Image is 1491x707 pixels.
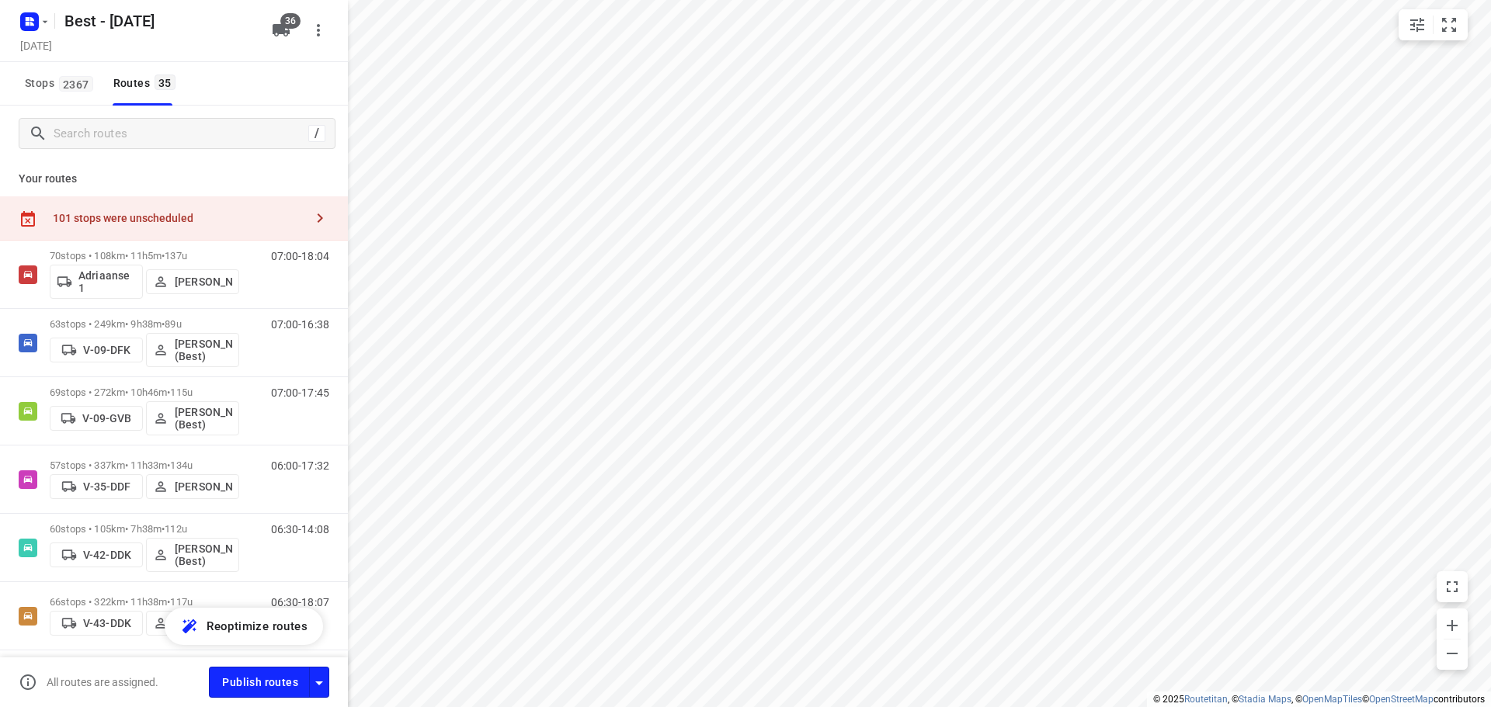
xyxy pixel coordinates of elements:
p: Your routes [19,171,329,187]
div: / [308,125,325,142]
p: Adriaanse 1 [78,269,136,294]
p: V-35-DDF [83,480,130,493]
span: Stops [25,74,98,93]
p: 07:00-18:04 [271,250,329,262]
button: [PERSON_NAME] (Best) [146,401,239,435]
p: V-43-DDK [83,617,131,629]
h5: [DATE] [14,36,58,54]
p: 07:00-17:45 [271,386,329,399]
a: OpenMapTiles [1302,694,1362,705]
button: V-43-DDK [50,611,143,636]
span: 36 [280,13,301,29]
p: 07:00-16:38 [271,318,329,331]
span: • [162,523,165,535]
button: Reoptimize routes [165,608,323,645]
a: OpenStreetMap [1369,694,1434,705]
span: • [167,596,170,608]
span: 137u [165,250,187,262]
li: © 2025 , © , © © contributors [1153,694,1485,705]
span: 117u [170,596,193,608]
button: Publish routes [209,667,310,697]
button: More [303,15,334,46]
a: Stadia Maps [1239,694,1291,705]
p: [PERSON_NAME] (Best) [175,338,232,362]
span: 112u [165,523,187,535]
button: Fit zoom [1434,9,1465,40]
p: [PERSON_NAME] (Best) [175,406,232,431]
p: [PERSON_NAME] [175,480,232,493]
span: 35 [155,75,176,90]
div: Driver app settings [310,672,328,691]
span: 2367 [59,76,93,92]
span: • [162,250,165,262]
p: 06:30-18:07 [271,596,329,608]
p: 06:00-17:32 [271,459,329,472]
button: 36 [266,15,297,46]
button: [PERSON_NAME] (Best) [146,538,239,572]
p: V-09-GVB [82,412,131,425]
a: Routetitan [1184,694,1228,705]
p: 69 stops • 272km • 10h46m [50,386,239,398]
input: Search routes [54,122,308,146]
p: 70 stops • 108km • 11h5m [50,250,239,262]
button: [PERSON_NAME] [146,611,239,636]
button: [PERSON_NAME] [146,269,239,294]
p: 66 stops • 322km • 11h38m [50,596,239,608]
span: Reoptimize routes [207,616,308,636]
button: V-42-DDK [50,542,143,567]
div: 101 stops were unscheduled [53,212,304,224]
span: • [167,459,170,471]
div: small contained button group [1399,9,1468,40]
p: 63 stops • 249km • 9h38m [50,318,239,330]
button: V-09-GVB [50,406,143,431]
span: • [162,318,165,330]
div: Routes [113,74,180,93]
h5: Rename [58,9,259,33]
span: 134u [170,459,193,471]
span: Publish routes [222,673,298,692]
p: V-09-DFK [83,344,130,356]
button: Map settings [1402,9,1433,40]
p: 06:30-14:08 [271,523,329,535]
button: Adriaanse 1 [50,265,143,299]
p: All routes are assigned. [47,676,158,688]
span: 115u [170,386,193,398]
button: V-09-DFK [50,338,143,362]
p: [PERSON_NAME] (Best) [175,542,232,567]
p: 60 stops • 105km • 7h38m [50,523,239,535]
p: [PERSON_NAME] [175,276,232,288]
span: • [167,386,170,398]
button: [PERSON_NAME] [146,474,239,499]
button: [PERSON_NAME] (Best) [146,333,239,367]
span: 89u [165,318,181,330]
p: V-42-DDK [83,549,131,561]
button: V-35-DDF [50,474,143,499]
p: 57 stops • 337km • 11h33m [50,459,239,471]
